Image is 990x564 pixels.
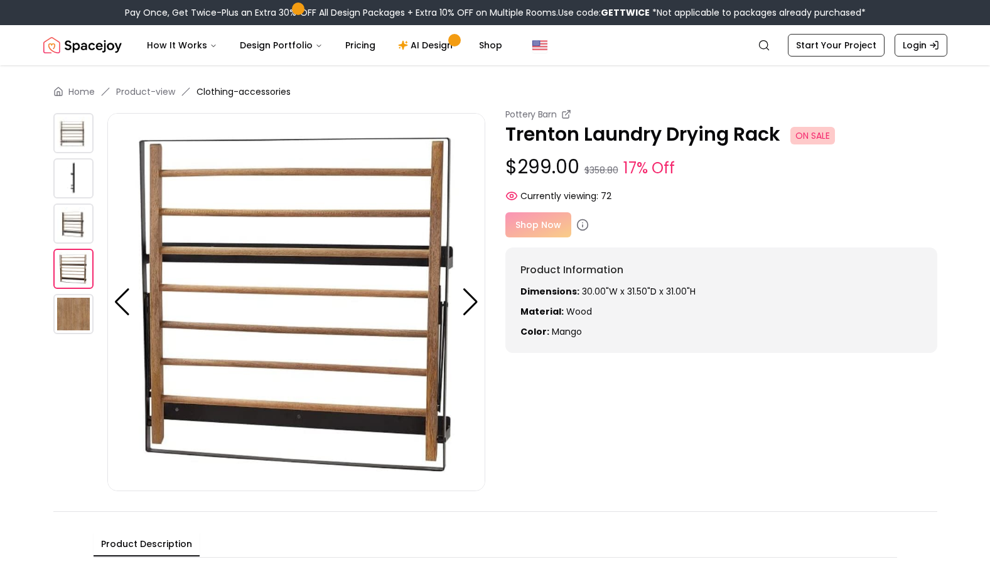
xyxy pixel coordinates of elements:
[53,85,937,98] nav: breadcrumb
[623,157,675,180] small: 17% Off
[125,6,866,19] div: Pay Once, Get Twice-Plus an Extra 30% OFF All Design Packages + Extra 10% OFF on Multiple Rooms.
[601,190,611,202] span: 72
[196,85,291,98] span: Clothing-accessories
[43,33,122,58] img: Spacejoy Logo
[895,34,947,57] a: Login
[520,263,922,278] h6: Product Information
[53,158,94,198] img: https://storage.googleapis.com/spacejoy-main/assets/613f6759aa0928001caa948a/product_1_jfenm2c7nie
[790,127,835,144] span: ON SALE
[532,38,547,53] img: United States
[505,156,937,180] p: $299.00
[107,113,485,491] img: https://storage.googleapis.com/spacejoy-main/assets/613f6759aa0928001caa948a/product_3_0jpkiodea4218
[388,33,466,58] a: AI Design
[53,203,94,244] img: https://storage.googleapis.com/spacejoy-main/assets/613f6759aa0928001caa948a/product_2_37fc86p4g954
[520,285,922,298] p: 30.00"W x 31.50"D x 31.00"H
[505,108,557,121] small: Pottery Barn
[137,33,512,58] nav: Main
[94,533,200,556] button: Product Description
[788,34,885,57] a: Start Your Project
[505,123,937,146] p: Trenton Laundry Drying Rack
[43,33,122,58] a: Spacejoy
[53,294,94,334] img: https://storage.googleapis.com/spacejoy-main/assets/613f6759aa0928001caa948a/product_4_d5dba5hm1b7f
[566,305,592,318] span: Wood
[520,305,564,318] strong: Material:
[137,33,227,58] button: How It Works
[558,6,650,19] span: Use code:
[53,249,94,289] img: https://storage.googleapis.com/spacejoy-main/assets/613f6759aa0928001caa948a/product_3_0jpkiodea4218
[520,190,598,202] span: Currently viewing:
[230,33,333,58] button: Design Portfolio
[53,113,94,153] img: https://storage.googleapis.com/spacejoy-main/assets/613f6759aa0928001caa948a/product_0_5nmiae5b0jm7
[68,85,95,98] a: Home
[43,25,947,65] nav: Global
[601,6,650,19] b: GETTWICE
[650,6,866,19] span: *Not applicable to packages already purchased*
[469,33,512,58] a: Shop
[520,285,579,298] strong: Dimensions:
[520,325,549,338] strong: Color:
[335,33,385,58] a: Pricing
[552,325,582,338] span: mango
[584,164,618,176] small: $358.80
[116,85,175,98] a: Product-view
